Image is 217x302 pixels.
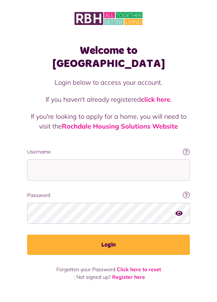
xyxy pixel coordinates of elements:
a: Register here [112,274,145,280]
h1: Welcome to [GEOGRAPHIC_DATA] [27,44,190,70]
p: If you haven't already registered . [27,95,190,104]
span: Not signed up? [76,274,111,280]
p: Login below to access your account. [27,77,190,87]
label: Password [27,192,190,199]
button: Login [27,235,190,255]
label: Username [27,148,190,156]
img: MyRBH [75,11,142,26]
p: If you're looking to apply for a home, you will need to visit the [27,112,190,131]
span: Forgotten your Password [56,266,115,273]
a: Rochdale Housing Solutions Website [62,122,178,130]
a: click here [141,95,170,104]
a: Click here to reset [117,266,161,273]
